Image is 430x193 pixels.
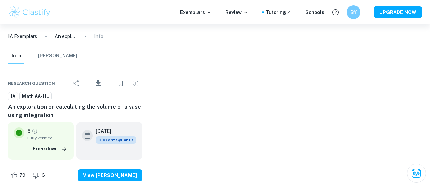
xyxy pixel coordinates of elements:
h6: An exploration on calculating the volume of a vase using integration [8,103,142,119]
h6: [DATE] [96,127,131,135]
button: Ask Clai [407,164,426,183]
p: Exemplars [180,8,212,16]
span: 79 [16,172,29,179]
span: Math AA-HL [20,93,51,100]
a: Math AA-HL [19,92,52,101]
div: Bookmark [114,76,127,90]
div: Dislike [31,170,49,181]
p: An exploration on calculating the volume of a vase using integration [55,33,76,40]
span: IA [8,93,18,100]
a: IA [8,92,18,101]
a: Tutoring [265,8,292,16]
button: Breakdown [31,144,68,154]
button: Info [8,49,24,64]
a: IA Exemplars [8,33,37,40]
h6: BY [350,8,358,16]
div: This exemplar is based on the current syllabus. Feel free to refer to it for inspiration/ideas wh... [96,136,136,144]
div: Like [8,170,29,181]
div: Download [84,74,113,92]
button: BY [347,5,360,19]
a: Schools [305,8,324,16]
div: Share [69,76,83,90]
span: Research question [8,80,55,86]
a: Grade fully verified [32,128,38,134]
button: [PERSON_NAME] [38,49,78,64]
div: Report issue [129,76,142,90]
img: Clastify logo [8,5,51,19]
p: Info [94,33,103,40]
p: Review [225,8,248,16]
span: 6 [38,172,49,179]
span: Fully verified [27,135,68,141]
button: UPGRADE NOW [374,6,422,18]
p: 5 [27,127,30,135]
button: View [PERSON_NAME] [78,169,142,181]
button: Help and Feedback [330,6,341,18]
span: Current Syllabus [96,136,136,144]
